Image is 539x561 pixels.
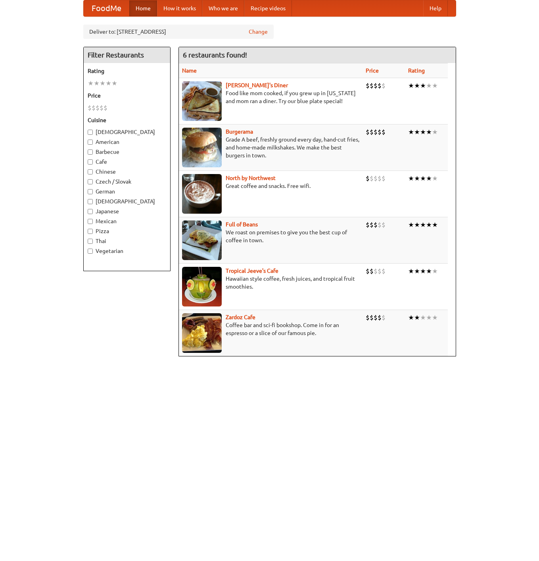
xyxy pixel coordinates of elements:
[382,267,386,276] li: $
[374,174,378,183] li: $
[378,81,382,90] li: $
[88,188,166,195] label: German
[182,228,359,244] p: We roast on premises to give you the best cup of coffee in town.
[88,140,93,145] input: American
[88,148,166,156] label: Barbecue
[426,128,432,136] li: ★
[408,81,414,90] li: ★
[88,158,166,166] label: Cafe
[370,128,374,136] li: $
[426,81,432,90] li: ★
[378,220,382,229] li: $
[84,0,129,16] a: FoodMe
[366,267,370,276] li: $
[366,220,370,229] li: $
[374,267,378,276] li: $
[382,174,386,183] li: $
[88,227,166,235] label: Pizza
[88,229,93,234] input: Pizza
[432,220,438,229] li: ★
[226,82,288,88] a: [PERSON_NAME]'s Diner
[426,174,432,183] li: ★
[100,103,104,112] li: $
[88,168,166,176] label: Chinese
[182,182,359,190] p: Great coffee and snacks. Free wifi.
[88,189,93,194] input: German
[249,28,268,36] a: Change
[104,103,107,112] li: $
[378,313,382,322] li: $
[182,275,359,291] p: Hawaiian style coffee, fresh juices, and tropical fruit smoothies.
[182,220,222,260] img: beans.jpg
[366,128,370,136] li: $
[370,267,374,276] li: $
[182,313,222,353] img: zardoz.jpg
[83,25,274,39] div: Deliver to: [STREET_ADDRESS]
[105,79,111,88] li: ★
[84,47,170,63] h4: Filter Restaurants
[374,128,378,136] li: $
[88,159,93,165] input: Cafe
[88,178,166,186] label: Czech / Slovak
[366,174,370,183] li: $
[420,313,426,322] li: ★
[88,128,166,136] label: [DEMOGRAPHIC_DATA]
[408,220,414,229] li: ★
[226,314,255,320] a: Zardoz Cafe
[88,247,166,255] label: Vegetarian
[182,67,197,74] a: Name
[414,174,420,183] li: ★
[88,239,93,244] input: Thai
[432,128,438,136] li: ★
[420,128,426,136] li: ★
[382,81,386,90] li: $
[88,130,93,135] input: [DEMOGRAPHIC_DATA]
[378,174,382,183] li: $
[182,174,222,214] img: north.jpg
[370,220,374,229] li: $
[374,220,378,229] li: $
[420,220,426,229] li: ★
[88,237,166,245] label: Thai
[88,179,93,184] input: Czech / Slovak
[244,0,292,16] a: Recipe videos
[426,313,432,322] li: ★
[378,267,382,276] li: $
[414,128,420,136] li: ★
[226,268,278,274] b: Tropical Jeeve's Cafe
[420,174,426,183] li: ★
[88,197,166,205] label: [DEMOGRAPHIC_DATA]
[432,174,438,183] li: ★
[414,313,420,322] li: ★
[88,169,93,174] input: Chinese
[408,67,425,74] a: Rating
[382,220,386,229] li: $
[182,321,359,337] p: Coffee bar and sci-fi bookshop. Come in for an espresso or a slice of our famous pie.
[88,103,92,112] li: $
[88,92,166,100] h5: Price
[88,116,166,124] h5: Cuisine
[88,249,93,254] input: Vegetarian
[182,136,359,159] p: Grade A beef, freshly ground every day, hand-cut fries, and home-made milkshakes. We make the bes...
[94,79,100,88] li: ★
[432,313,438,322] li: ★
[370,174,374,183] li: $
[374,81,378,90] li: $
[408,313,414,322] li: ★
[408,174,414,183] li: ★
[129,0,157,16] a: Home
[88,207,166,215] label: Japanese
[226,221,258,228] b: Full of Beans
[88,219,93,224] input: Mexican
[157,0,202,16] a: How it works
[226,128,253,135] a: Burgerama
[414,220,420,229] li: ★
[432,81,438,90] li: ★
[111,79,117,88] li: ★
[226,175,276,181] a: North by Northwest
[432,267,438,276] li: ★
[426,267,432,276] li: ★
[88,138,166,146] label: American
[92,103,96,112] li: $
